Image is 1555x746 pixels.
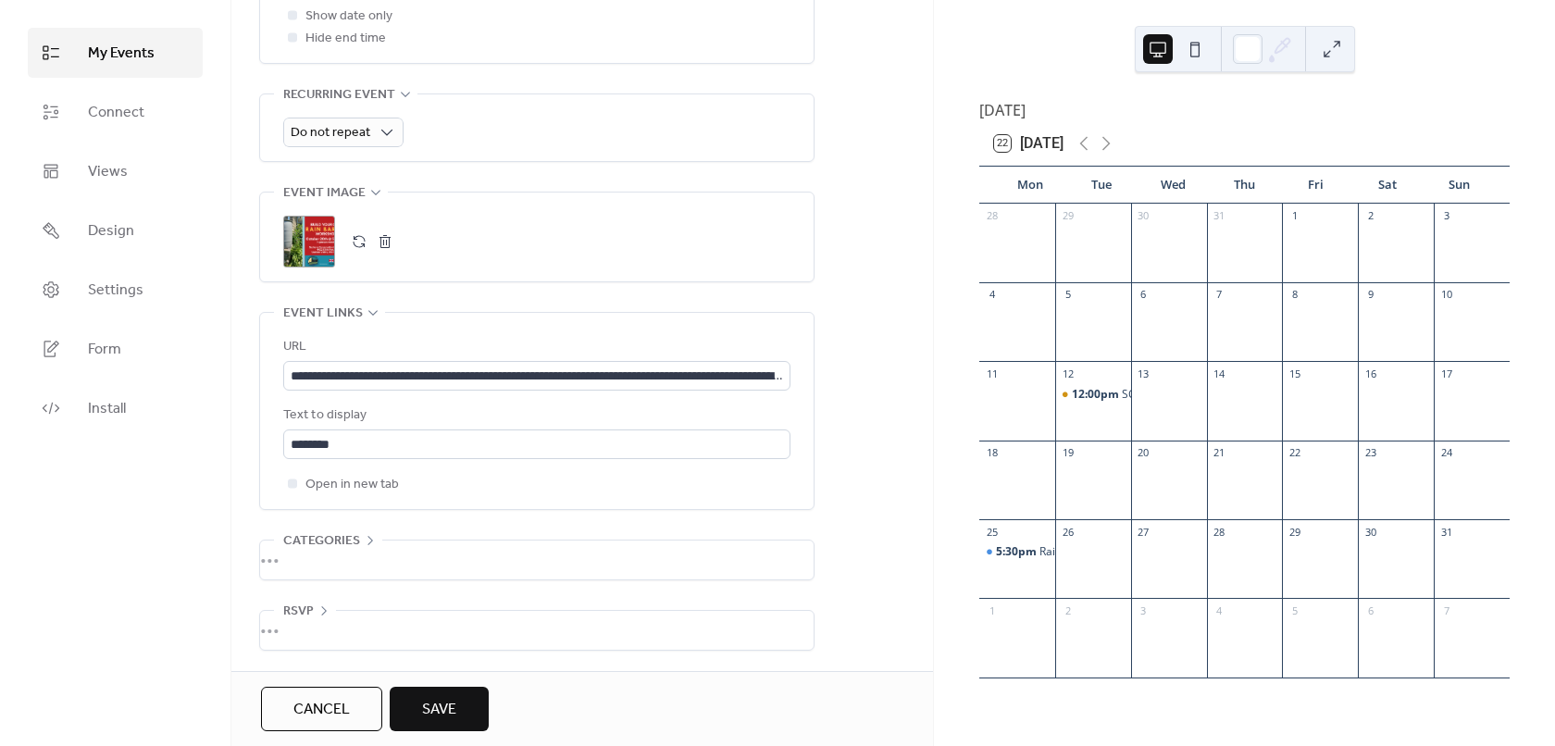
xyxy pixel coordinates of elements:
div: 15 [1288,367,1301,380]
div: SCD Board of Supervisors Meeting [1055,387,1131,403]
div: 31 [1213,209,1226,223]
div: 25 [985,525,999,539]
div: [DATE] [979,99,1510,121]
div: Sun [1424,167,1495,204]
button: 22[DATE] [988,131,1070,156]
div: 30 [1363,525,1377,539]
div: 18 [985,446,999,460]
div: ••• [260,611,814,650]
div: 28 [985,209,999,223]
span: Event image [283,182,366,205]
div: 14 [1213,367,1226,380]
a: Views [28,146,203,196]
div: 1 [985,603,999,617]
div: 3 [1439,209,1453,223]
div: ••• [260,541,814,579]
a: Form [28,324,203,374]
div: 29 [1288,525,1301,539]
a: Connect [28,87,203,137]
span: Show date only [305,6,392,28]
span: Connect [88,102,144,124]
div: Text to display [283,404,787,427]
div: 22 [1288,446,1301,460]
div: 2 [1363,209,1377,223]
a: Settings [28,265,203,315]
div: ; [283,216,335,267]
span: Save [422,699,456,721]
div: Rain Barrel Workshop: Retrofitting & Linking Two Barrels [1039,544,1329,560]
div: Sat [1351,167,1423,204]
span: 12:00pm [1072,387,1122,403]
div: 29 [1061,209,1075,223]
div: 24 [1439,446,1453,460]
div: 10 [1439,288,1453,302]
div: 6 [1363,603,1377,617]
span: Categories [283,530,360,553]
div: Wed [1138,167,1209,204]
span: Hide end time [305,28,386,50]
span: My Events [88,43,155,65]
div: 5 [1061,288,1075,302]
span: 5:30pm [996,544,1039,560]
div: 21 [1213,446,1226,460]
div: Tue [1065,167,1137,204]
div: 9 [1363,288,1377,302]
div: 11 [985,367,999,380]
div: 16 [1363,367,1377,380]
div: 5 [1288,603,1301,617]
span: Form [88,339,121,361]
div: Mon [994,167,1065,204]
span: Recurring event [283,84,395,106]
div: 26 [1061,525,1075,539]
div: 7 [1439,603,1453,617]
div: 31 [1439,525,1453,539]
div: 20 [1137,446,1151,460]
div: 3 [1137,603,1151,617]
div: Rain Barrel Workshop: Retrofitting & Linking Two Barrels [979,544,1055,560]
button: Cancel [261,687,382,731]
div: 13 [1137,367,1151,380]
div: 12 [1061,367,1075,380]
div: 8 [1288,288,1301,302]
a: My Events [28,28,203,78]
div: SCD Board of Supervisors Meeting [1122,387,1300,403]
button: Save [390,687,489,731]
span: Do not repeat [291,120,370,145]
div: 17 [1439,367,1453,380]
div: 27 [1137,525,1151,539]
div: 4 [1213,603,1226,617]
span: Design [88,220,134,242]
span: Open in new tab [305,474,399,496]
span: Install [88,398,126,420]
div: 1 [1288,209,1301,223]
div: Fri [1280,167,1351,204]
a: Design [28,205,203,255]
div: 4 [985,288,999,302]
span: Event links [283,303,363,325]
div: 23 [1363,446,1377,460]
span: Settings [88,280,143,302]
span: Cancel [293,699,350,721]
span: Views [88,161,128,183]
div: 19 [1061,446,1075,460]
div: Thu [1209,167,1280,204]
div: 30 [1137,209,1151,223]
div: 28 [1213,525,1226,539]
div: 2 [1061,603,1075,617]
a: Install [28,383,203,433]
div: URL [283,336,787,358]
div: 7 [1213,288,1226,302]
span: RSVP [283,601,314,623]
div: 6 [1137,288,1151,302]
